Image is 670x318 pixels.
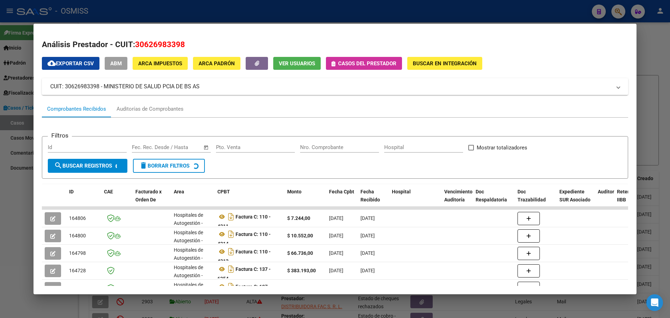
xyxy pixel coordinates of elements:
[407,57,482,70] button: Buscar en Integración
[69,189,74,194] span: ID
[42,39,628,51] h2: Análisis Prestador - CUIT:
[171,184,215,215] datatable-header-cell: Area
[477,143,527,152] span: Mostrar totalizadores
[226,264,236,275] i: Descargar documento
[174,189,184,194] span: Area
[54,163,112,169] span: Buscar Registros
[358,184,389,215] datatable-header-cell: Fecha Recibido
[360,189,380,202] span: Fecha Recibido
[174,212,203,234] span: Hospitales de Autogestión - Afiliaciones
[105,57,127,70] button: ABM
[559,189,590,202] span: Expediente SUR Asociado
[444,189,472,202] span: Vencimiento Auditoría
[614,184,642,215] datatable-header-cell: Retencion IIBB
[279,60,315,67] span: Ver Usuarios
[117,105,184,113] div: Auditorías de Comprobantes
[199,60,235,67] span: ARCA Padrón
[217,266,271,281] strong: Factura C: 137 - 6254
[360,233,375,238] span: [DATE]
[329,268,343,273] span: [DATE]
[174,230,203,251] span: Hospitales de Autogestión - Afiliaciones
[360,285,375,291] span: [DATE]
[329,285,343,291] span: [DATE]
[389,184,441,215] datatable-header-cell: Hospital
[135,189,162,202] span: Facturado x Orden De
[646,294,663,311] div: Open Intercom Messenger
[48,131,72,140] h3: Filtros
[166,144,200,150] input: Fecha fin
[329,250,343,256] span: [DATE]
[287,233,313,238] strong: $ 10.552,00
[202,143,210,151] button: Open calendar
[50,82,611,91] mat-panel-title: CUIT: 30626983398 - MINISTERIO DE SALUD PCIA DE BS AS
[69,268,86,273] span: 164728
[193,57,240,70] button: ARCA Padrón
[473,184,515,215] datatable-header-cell: Doc Respaldatoria
[515,184,557,215] datatable-header-cell: Doc Trazabilidad
[54,161,62,170] mat-icon: search
[139,163,189,169] span: Borrar Filtros
[287,250,313,256] strong: $ 66.736,00
[598,189,618,194] span: Auditoria
[329,215,343,221] span: [DATE]
[441,184,473,215] datatable-header-cell: Vencimiento Auditoría
[338,60,396,67] span: Casos del prestador
[217,214,271,229] strong: Factura C: 110 - 4211
[174,282,203,304] span: Hospitales de Autogestión - Afiliaciones
[360,215,375,221] span: [DATE]
[217,284,271,299] strong: Factura C: 137 - 6255
[69,250,86,256] span: 164798
[217,231,271,246] strong: Factura C: 110 - 4214
[48,159,127,173] button: Buscar Registros
[132,144,160,150] input: Fecha inicio
[138,60,182,67] span: ARCA Impuestos
[557,184,595,215] datatable-header-cell: Expediente SUR Asociado
[217,189,230,194] span: CPBT
[174,247,203,269] span: Hospitales de Autogestión - Afiliaciones
[413,60,477,67] span: Buscar en Integración
[226,281,236,292] i: Descargar documento
[326,184,358,215] datatable-header-cell: Fecha Cpbt
[287,189,301,194] span: Monto
[360,268,375,273] span: [DATE]
[47,60,94,67] span: Exportar CSV
[476,189,507,202] span: Doc Respaldatoria
[47,105,106,113] div: Comprobantes Recibidos
[226,229,236,240] i: Descargar documento
[329,189,354,194] span: Fecha Cpbt
[226,211,236,222] i: Descargar documento
[392,189,411,194] span: Hospital
[133,184,171,215] datatable-header-cell: Facturado x Orden De
[360,250,375,256] span: [DATE]
[217,249,271,264] strong: Factura C: 110 - 4212
[42,78,628,95] mat-expansion-panel-header: CUIT: 30626983398 - MINISTERIO DE SALUD PCIA DE BS AS
[287,215,310,221] strong: $ 7.244,00
[226,246,236,257] i: Descargar documento
[518,189,546,202] span: Doc Trazabilidad
[174,265,203,286] span: Hospitales de Autogestión - Afiliaciones
[104,189,113,194] span: CAE
[101,184,133,215] datatable-header-cell: CAE
[135,40,185,49] span: 30626983398
[69,233,86,238] span: 164800
[284,184,326,215] datatable-header-cell: Monto
[215,184,284,215] datatable-header-cell: CPBT
[42,57,99,70] button: Exportar CSV
[287,285,316,291] strong: $ 320.575,00
[273,57,321,70] button: Ver Usuarios
[66,184,101,215] datatable-header-cell: ID
[326,57,402,70] button: Casos del prestador
[329,233,343,238] span: [DATE]
[133,159,205,173] button: Borrar Filtros
[617,189,640,202] span: Retencion IIBB
[69,285,86,291] span: 164727
[69,215,86,221] span: 164806
[287,268,316,273] strong: $ 383.193,00
[110,60,122,67] span: ABM
[133,57,188,70] button: ARCA Impuestos
[139,161,148,170] mat-icon: delete
[595,184,614,215] datatable-header-cell: Auditoria
[47,59,56,67] mat-icon: cloud_download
